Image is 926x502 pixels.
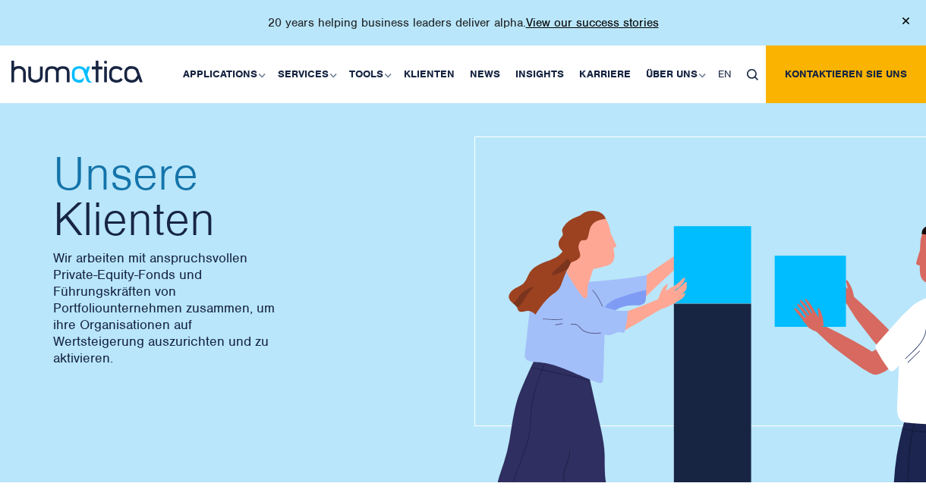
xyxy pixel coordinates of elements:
img: logo [11,61,143,83]
a: Über uns [638,45,710,103]
h2: Klienten [53,151,448,242]
a: Applications [175,45,270,103]
span: Unsere [53,151,448,196]
a: Tools [342,45,396,103]
a: Klienten [396,45,462,103]
a: EN [710,45,739,103]
img: search_icon [747,69,758,80]
a: Services [270,45,342,103]
a: Insights [508,45,572,103]
a: Kontaktieren Sie uns [766,45,926,103]
p: 20 years helping business leaders deliver alpha. [268,15,659,30]
a: Karriere [572,45,638,103]
p: Wir arbeiten mit anspruchsvollen Private-Equity-Fonds und Führungskräften von Portfoliounternehme... [53,249,448,366]
a: View our success stories [526,15,659,30]
a: News [462,45,508,103]
span: EN [718,67,732,80]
